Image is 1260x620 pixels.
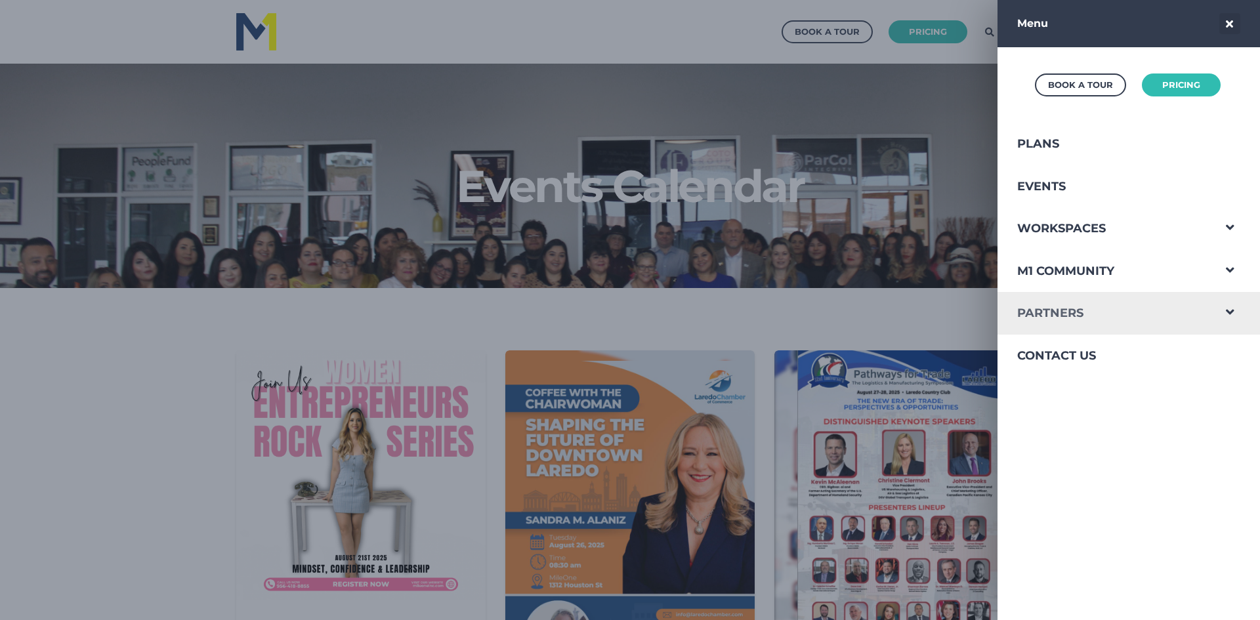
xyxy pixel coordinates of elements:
[1035,73,1126,96] a: Book a Tour
[1048,77,1113,93] div: Book a Tour
[997,207,1213,250] a: Workspaces
[997,123,1260,377] div: Navigation Menu
[997,335,1213,377] a: Contact Us
[1017,17,1048,30] strong: Menu
[997,165,1213,208] a: Events
[997,292,1213,335] a: Partners
[997,250,1213,293] a: M1 Community
[1142,73,1221,96] a: Pricing
[997,123,1213,165] a: Plans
